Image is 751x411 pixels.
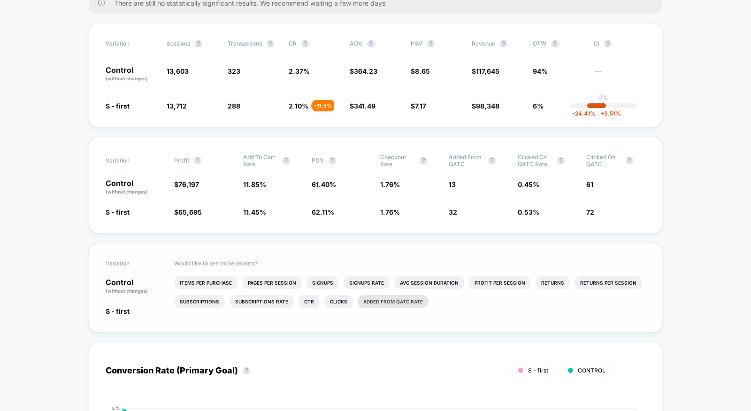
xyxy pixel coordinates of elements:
[230,295,294,308] li: Subscriptions Rate
[533,102,544,110] span: 6%
[533,67,548,75] span: 94%
[578,367,605,374] span: CONTROL
[106,189,148,194] span: (without changes)
[415,67,430,75] span: 8.65
[312,100,334,111] div: - 11.5 %
[312,208,334,216] span: 62.11 %
[312,157,324,164] span: PDV
[380,180,400,188] span: 1.76 %
[174,295,225,308] li: Subscriptions
[604,40,612,47] button: ?
[289,102,308,110] span: 2.10 %
[167,40,190,47] span: Sessions
[533,40,584,47] span: OTW
[243,208,266,216] span: 11.45 %
[106,179,165,195] p: Control
[106,307,130,315] span: S - first
[174,276,238,289] li: Items Per Purchase
[167,102,187,110] span: 13,712
[411,40,422,47] span: PSV
[518,208,539,216] span: 0.53 %
[167,67,189,75] span: 13,603
[307,276,339,289] li: Signups
[106,154,157,168] span: Variation
[228,67,240,75] span: 323
[106,102,130,110] span: S - first
[350,102,375,110] span: $
[518,154,552,168] span: Clicked on qATC rate
[289,40,297,47] span: CR
[350,40,362,47] span: AOV
[243,154,278,168] span: Add To Cart Rate
[472,102,499,110] span: $
[449,208,457,216] span: 32
[449,154,483,168] span: Added from qATC
[411,67,430,75] span: $
[380,154,415,168] span: Checkout Rate
[174,180,199,188] span: $
[575,276,642,289] li: Returns Per Session
[283,157,290,164] button: ?
[586,208,594,216] span: 72
[243,367,250,374] button: ?
[106,279,165,295] p: Control
[518,180,539,188] span: 0.45 %
[469,276,531,289] li: Profit Per Session
[488,157,496,164] button: ?
[106,208,130,216] span: S - first
[476,102,499,110] span: 98,348
[243,180,266,188] span: 11.85 %
[594,69,645,82] span: ---
[528,367,548,374] span: S - first
[350,67,377,75] span: $
[299,295,320,308] li: Ctr
[106,40,157,47] span: Variation
[536,276,570,289] li: Returns
[194,157,201,164] button: ?
[557,157,565,164] button: ?
[449,180,456,188] span: 13
[301,40,309,47] button: ?
[596,110,621,117] span: 3.51 %
[394,276,464,289] li: Avg Session Duration
[228,102,240,110] span: 288
[267,40,274,47] button: ?
[472,67,499,75] span: $
[476,67,499,75] span: 117,645
[242,276,302,289] li: Pages Per Session
[174,260,645,267] p: Would like to see more reports?
[106,76,148,81] span: (without changes)
[420,157,427,164] button: ?
[174,208,202,216] span: $
[586,180,593,188] span: 61
[178,208,202,216] span: 65,695
[228,40,262,47] span: Transactions
[354,102,375,110] span: 341.49
[411,102,426,110] span: $
[106,260,157,267] span: Variation
[602,101,604,108] p: |
[106,288,148,294] span: (without changes)
[344,276,390,289] li: Signups Rate
[380,208,400,216] span: 1.76 %
[427,40,435,47] button: ?
[586,154,621,168] span: Clicked on qATC
[195,40,202,47] button: ?
[358,295,429,308] li: Added from qATC rate
[174,157,189,164] span: Profit
[178,180,199,188] span: 76,197
[626,157,633,164] button: ?
[600,110,604,117] span: +
[289,67,310,75] span: 2.37 %
[367,40,375,47] button: ?
[415,102,426,110] span: 7.17
[354,67,377,75] span: 364.23
[106,66,157,82] p: Control
[598,94,608,101] p: 0%
[572,110,596,117] span: -24.41 %
[329,157,336,164] button: ?
[551,40,559,47] button: ?
[472,40,495,47] span: Revenue
[324,295,353,308] li: Clicks
[594,40,645,47] span: CI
